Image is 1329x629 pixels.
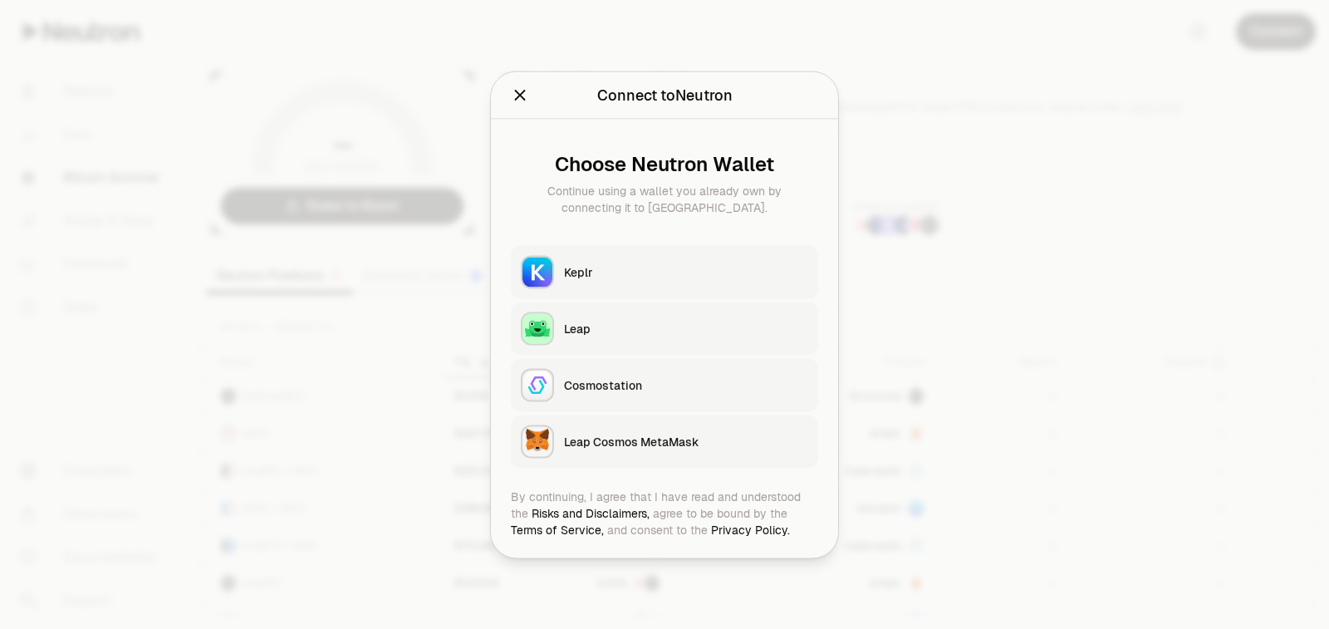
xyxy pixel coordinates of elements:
div: Connect to Neutron [597,83,733,106]
img: Leap Cosmos MetaMask [522,426,552,456]
div: By continuing, I agree that I have read and understood the agree to be bound by the and consent t... [511,488,818,538]
div: Leap Cosmos MetaMask [564,433,808,450]
a: Terms of Service, [511,522,604,537]
a: Privacy Policy. [711,522,790,537]
button: Leap Cosmos MetaMaskLeap Cosmos MetaMask [511,415,818,468]
button: LeapLeap [511,302,818,355]
div: Cosmostation [564,376,808,393]
button: CosmostationCosmostation [511,358,818,411]
a: Risks and Disclaimers, [532,505,650,520]
div: Keplr [564,263,808,280]
div: Continue using a wallet you already own by connecting it to [GEOGRAPHIC_DATA]. [524,182,805,215]
img: Keplr [522,257,552,287]
div: Leap [564,320,808,337]
img: Leap [522,313,552,343]
button: KeplrKeplr [511,245,818,298]
img: Cosmostation [522,370,552,400]
button: Close [511,83,529,106]
div: Choose Neutron Wallet [524,152,805,175]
